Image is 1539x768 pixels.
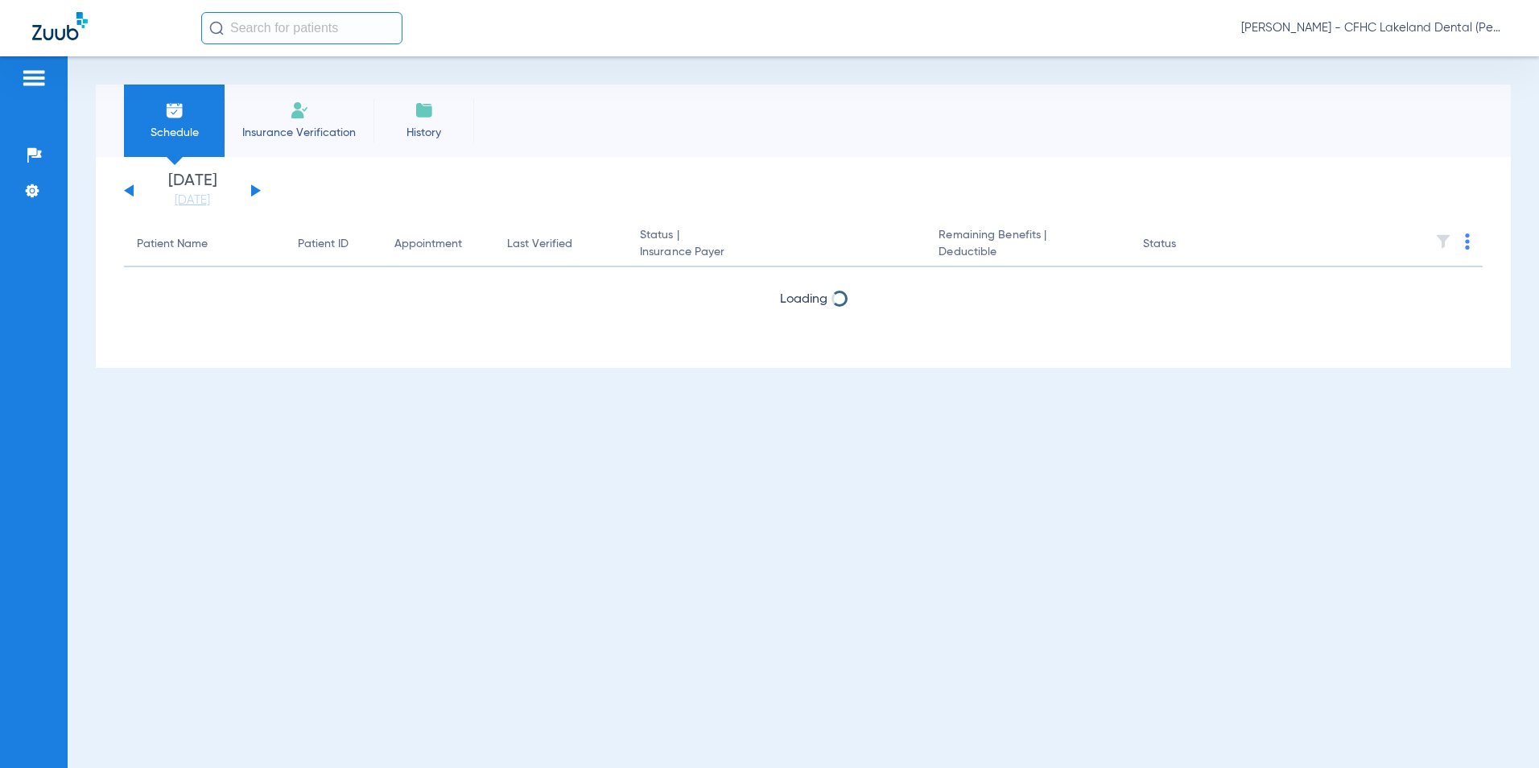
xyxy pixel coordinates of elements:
[386,125,462,141] span: History
[137,236,208,253] div: Patient Name
[144,192,241,209] a: [DATE]
[137,236,272,253] div: Patient Name
[507,236,614,253] div: Last Verified
[507,236,572,253] div: Last Verified
[1435,233,1451,250] img: filter.svg
[144,173,241,209] li: [DATE]
[201,12,402,44] input: Search for patients
[939,244,1116,261] span: Deductible
[415,101,434,120] img: History
[21,68,47,88] img: hamburger-icon
[926,222,1129,267] th: Remaining Benefits |
[1130,222,1239,267] th: Status
[209,21,224,35] img: Search Icon
[627,222,926,267] th: Status |
[165,101,184,120] img: Schedule
[1241,20,1507,36] span: [PERSON_NAME] - CFHC Lakeland Dental (Peds)
[394,236,481,253] div: Appointment
[1465,233,1470,250] img: group-dot-blue.svg
[394,236,462,253] div: Appointment
[290,101,309,120] img: Manual Insurance Verification
[298,236,349,253] div: Patient ID
[640,244,913,261] span: Insurance Payer
[32,12,88,40] img: Zuub Logo
[298,236,369,253] div: Patient ID
[237,125,361,141] span: Insurance Verification
[136,125,212,141] span: Schedule
[780,293,827,306] span: Loading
